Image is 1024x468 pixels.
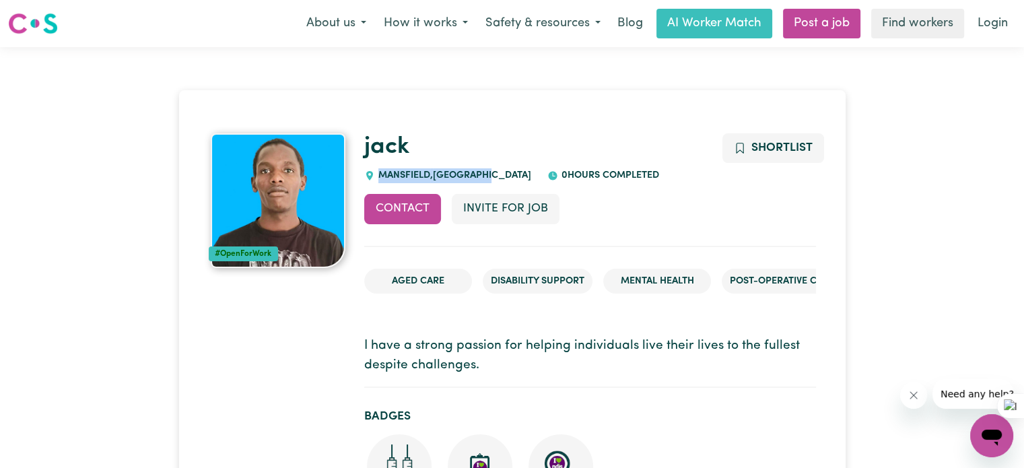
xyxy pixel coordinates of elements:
[609,9,651,38] a: Blog
[969,9,1016,38] a: Login
[375,170,531,180] span: MANSFIELD , [GEOGRAPHIC_DATA]
[8,9,81,20] span: Need any help?
[211,133,345,268] img: jack
[900,382,927,409] iframe: Close message
[722,269,842,294] li: Post-operative care
[364,135,409,159] a: jack
[932,379,1013,409] iframe: Message from company
[209,133,349,268] a: jack's profile picture'#OpenForWork
[751,142,813,154] span: Shortlist
[364,194,441,224] button: Contact
[603,269,711,294] li: Mental Health
[364,337,816,376] p: I have a strong passion for helping individuals live their lives to the fullest despite challenges.
[483,269,592,294] li: Disability Support
[8,8,58,39] a: Careseekers logo
[558,170,659,180] span: 0 hours completed
[364,409,816,424] h2: Badges
[8,11,58,36] img: Careseekers logo
[452,194,559,224] button: Invite for Job
[209,246,279,261] div: #OpenForWork
[970,414,1013,457] iframe: Button to launch messaging window
[298,9,375,38] button: About us
[722,133,824,163] button: Add to shortlist
[783,9,860,38] a: Post a job
[477,9,609,38] button: Safety & resources
[871,9,964,38] a: Find workers
[656,9,772,38] a: AI Worker Match
[364,269,472,294] li: Aged Care
[375,9,477,38] button: How it works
